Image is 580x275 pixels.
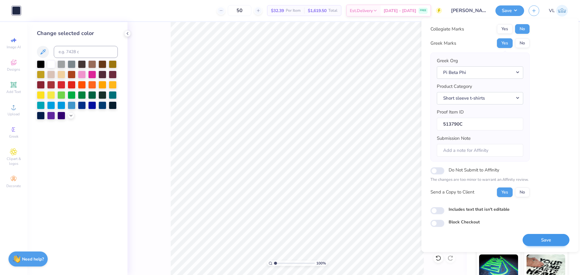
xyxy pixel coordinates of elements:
span: 100 % [316,261,326,266]
div: Collegiate Marks [430,26,464,33]
button: No [515,24,530,34]
div: Change selected color [37,29,118,37]
button: No [515,38,530,48]
span: Per Item [286,8,301,14]
span: Decorate [6,184,21,188]
label: Submission Note [437,135,471,142]
label: Proof Item ID [437,109,464,116]
input: e.g. 7428 c [54,46,118,58]
label: Product Category [437,83,472,90]
span: FREE [420,8,426,13]
strong: Need help? [22,256,44,262]
span: Greek [9,134,18,139]
label: Greek Org [437,57,458,64]
label: Do Not Submit to Affinity [449,166,499,174]
p: The changes are too minor to warrant an Affinity review. [430,177,530,183]
span: VL [549,7,555,14]
button: Save [495,5,524,16]
button: Save [523,234,569,246]
button: Yes [497,24,513,34]
button: Yes [497,187,513,197]
div: Greek Marks [430,40,456,47]
span: Clipart & logos [3,156,24,166]
span: [DATE] - [DATE] [384,8,416,14]
button: Pi Beta Phi [437,66,523,79]
button: Short sleeve t-shirts [437,92,523,104]
button: Yes [497,38,513,48]
a: VL [549,5,568,17]
span: Est. Delivery [350,8,373,14]
img: Vincent Lloyd Laurel [556,5,568,17]
span: $1,619.50 [308,8,327,14]
label: Includes text that isn't editable [449,206,510,213]
input: Untitled Design [446,5,491,17]
label: Block Checkout [449,219,480,225]
span: Add Text [6,89,21,94]
span: Image AI [7,45,21,50]
input: – – [228,5,251,16]
span: Total [328,8,337,14]
button: No [515,187,530,197]
div: Send a Copy to Client [430,189,474,196]
span: Designs [7,67,20,72]
input: Add a note for Affinity [437,144,523,157]
span: Upload [8,112,20,117]
span: $32.39 [271,8,284,14]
